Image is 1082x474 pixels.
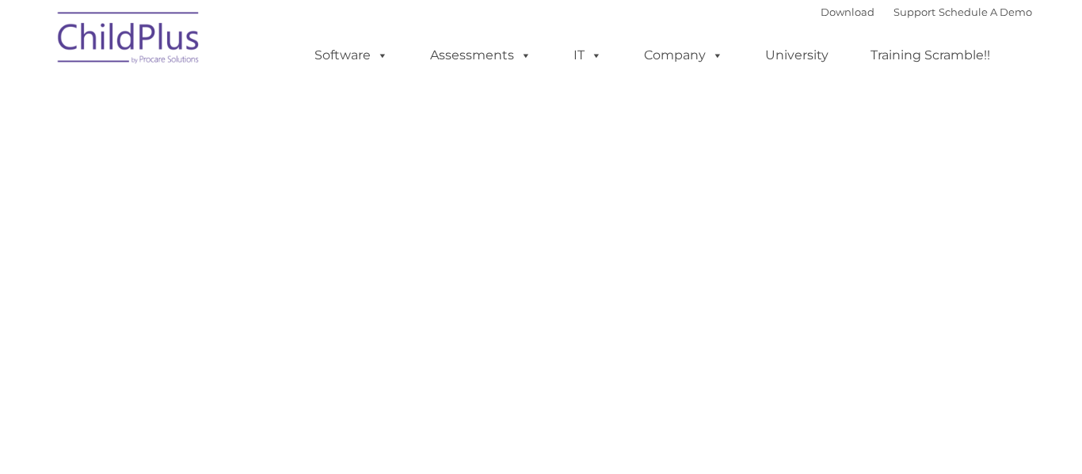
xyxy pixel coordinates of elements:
a: Schedule A Demo [939,6,1032,18]
img: ChildPlus by Procare Solutions [50,1,208,80]
a: IT [558,40,618,71]
a: Company [628,40,739,71]
a: Software [299,40,404,71]
a: Training Scramble!! [855,40,1006,71]
font: | [821,6,1032,18]
a: Support [893,6,935,18]
a: Download [821,6,874,18]
a: Assessments [414,40,547,71]
a: University [749,40,844,71]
